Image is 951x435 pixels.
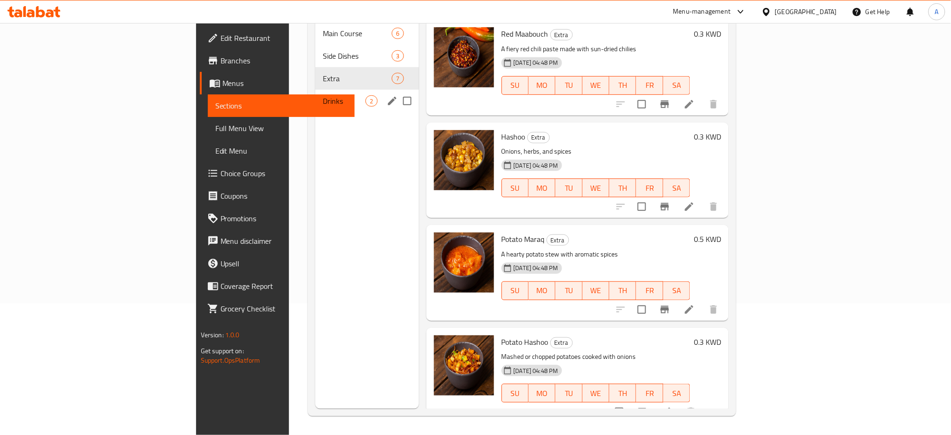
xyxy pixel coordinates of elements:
[221,32,348,44] span: Edit Restaurant
[200,207,355,230] a: Promotions
[583,384,609,403] button: WE
[200,27,355,49] a: Edit Restaurant
[502,146,691,157] p: Onions, herbs, and spices
[702,93,725,116] button: delete
[200,275,355,297] a: Coverage Report
[201,354,260,366] a: Support.OpsPlatform
[200,72,355,94] a: Menus
[609,384,636,403] button: TH
[636,384,663,403] button: FR
[221,280,348,292] span: Coverage Report
[586,181,606,195] span: WE
[702,298,725,321] button: delete
[583,281,609,300] button: WE
[694,130,721,143] h6: 0.3 KWD
[434,335,494,396] img: Potato Hashoo
[434,233,494,293] img: Potato Maraq
[392,73,403,84] div: items
[673,6,731,17] div: Menu-management
[502,43,691,55] p: A fiery red chili paste made with sun-dried chilies
[632,197,652,217] span: Select to update
[365,95,377,107] div: items
[502,384,529,403] button: SU
[640,387,659,400] span: FR
[323,28,392,39] span: Main Course
[200,297,355,320] a: Grocery Checklist
[533,78,552,92] span: MO
[632,94,652,114] span: Select to update
[510,264,562,272] span: [DATE] 04:48 PM
[208,140,355,162] a: Edit Menu
[506,387,525,400] span: SU
[208,117,355,140] a: Full Menu View
[215,145,348,156] span: Edit Menu
[201,345,244,357] span: Get support on:
[323,50,392,62] span: Side Dishes
[392,29,403,38] span: 6
[555,76,582,95] button: TU
[392,52,403,61] span: 3
[654,195,676,218] button: Branch-specific-item
[586,387,606,400] span: WE
[200,230,355,252] a: Menu disclaimer
[502,335,548,349] span: Potato Hashoo
[533,387,552,400] span: MO
[661,406,672,418] a: Edit menu item
[636,76,663,95] button: FR
[222,78,348,89] span: Menus
[613,284,632,297] span: TH
[208,94,355,117] a: Sections
[632,300,652,319] span: Select to update
[221,190,348,202] span: Coupons
[609,402,629,422] span: Select to update
[613,181,632,195] span: TH
[200,252,355,275] a: Upsell
[529,281,555,300] button: MO
[510,366,562,375] span: [DATE] 04:48 PM
[323,95,365,107] span: Drinks
[613,78,632,92] span: TH
[315,18,418,116] nav: Menu sections
[636,281,663,300] button: FR
[640,181,659,195] span: FR
[200,185,355,207] a: Coupons
[654,298,676,321] button: Branch-specific-item
[533,181,552,195] span: MO
[555,281,582,300] button: TU
[434,27,494,87] img: Red Maabouch
[694,27,721,40] h6: 0.3 KWD
[533,284,552,297] span: MO
[385,94,399,108] button: edit
[221,235,348,247] span: Menu disclaimer
[506,181,525,195] span: SU
[663,281,690,300] button: SA
[702,401,725,423] button: show more
[586,284,606,297] span: WE
[506,78,525,92] span: SU
[613,387,632,400] span: TH
[640,78,659,92] span: FR
[583,76,609,95] button: WE
[551,337,572,348] span: Extra
[502,351,691,363] p: Mashed or chopped potatoes cooked with onions
[392,28,403,39] div: items
[200,49,355,72] a: Branches
[667,181,686,195] span: SA
[631,401,654,423] button: Branch-specific-item
[555,179,582,197] button: TU
[667,78,686,92] span: SA
[555,384,582,403] button: TU
[200,162,355,185] a: Choice Groups
[502,27,548,41] span: Red Maabouch
[506,284,525,297] span: SU
[434,130,494,190] img: Hashoo
[935,7,939,17] span: A
[680,401,702,423] button: delete
[684,201,695,212] a: Edit menu item
[225,329,240,341] span: 1.0.0
[684,99,695,110] a: Edit menu item
[315,45,418,67] div: Side Dishes3
[559,78,578,92] span: TU
[529,179,555,197] button: MO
